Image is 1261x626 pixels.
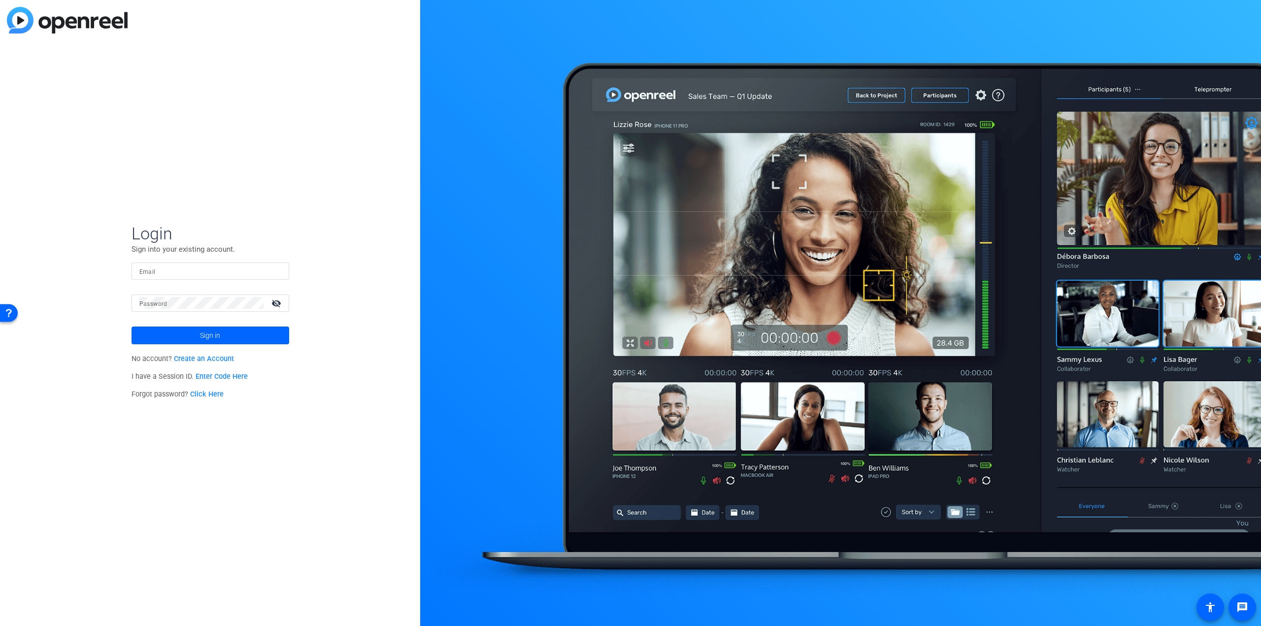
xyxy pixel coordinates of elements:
[1236,601,1248,613] mat-icon: message
[196,372,248,381] a: Enter Code Here
[132,244,289,255] p: Sign into your existing account.
[132,372,248,381] span: I have a Session ID.
[139,268,156,275] mat-label: Email
[132,327,289,344] button: Sign in
[174,355,234,363] a: Create an Account
[132,223,289,244] span: Login
[139,265,281,277] input: Enter Email Address
[265,296,289,310] mat-icon: visibility_off
[1204,601,1216,613] mat-icon: accessibility
[139,300,167,307] mat-label: Password
[132,390,224,398] span: Forgot password?
[200,323,220,348] span: Sign in
[7,7,128,33] img: blue-gradient.svg
[190,390,224,398] a: Click Here
[132,355,234,363] span: No account?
